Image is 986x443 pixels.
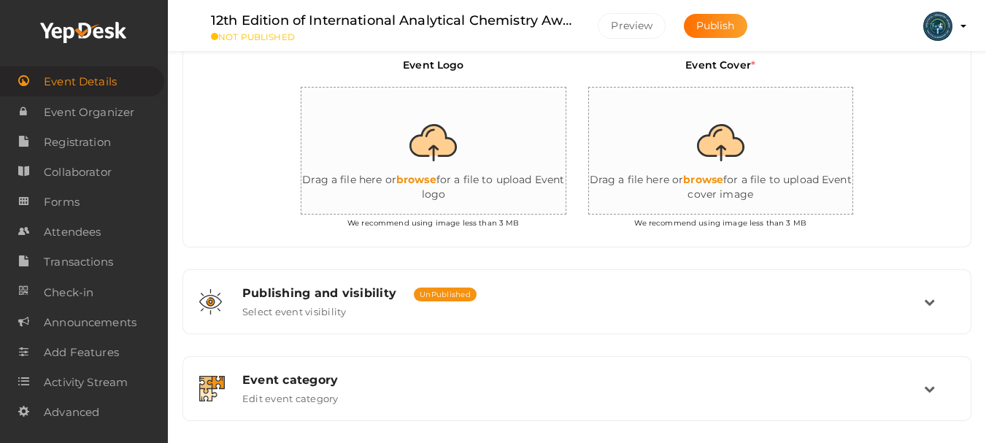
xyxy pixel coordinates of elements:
[44,217,101,247] span: Attendees
[242,387,339,404] label: Edit event category
[598,13,666,39] button: Preview
[44,98,134,127] span: Event Organizer
[242,286,396,300] span: Publishing and visibility
[190,393,963,407] a: Event category Edit event category
[190,307,963,320] a: Publishing and visibility UnPublished Select event visibility
[44,247,113,277] span: Transactions
[696,19,735,32] span: Publish
[684,14,747,38] button: Publish
[685,58,755,83] label: Event Cover
[44,278,93,307] span: Check-in
[44,188,80,217] span: Forms
[44,368,128,397] span: Activity Stream
[588,215,853,228] p: We recommend using image less than 3 MB
[44,158,112,187] span: Collaborator
[199,376,225,401] img: category.svg
[44,67,117,96] span: Event Details
[403,58,463,83] label: Event Logo
[199,289,222,315] img: shared-vision.svg
[44,128,111,157] span: Registration
[242,300,347,317] label: Select event visibility
[44,308,136,337] span: Announcements
[211,10,576,31] label: 12th Edition of International Analytical Chemistry Awards
[211,31,576,42] small: NOT PUBLISHED
[242,373,924,387] div: Event category
[44,338,119,367] span: Add Features
[414,288,477,301] span: UnPublished
[301,215,566,228] p: We recommend using image less than 3 MB
[923,12,952,41] img: ACg8ocLMPjhEj4PUrte48fQ4gBJEW5RSihoQmwKt4ipiBJBq8ElclMI=s100
[44,398,99,427] span: Advanced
